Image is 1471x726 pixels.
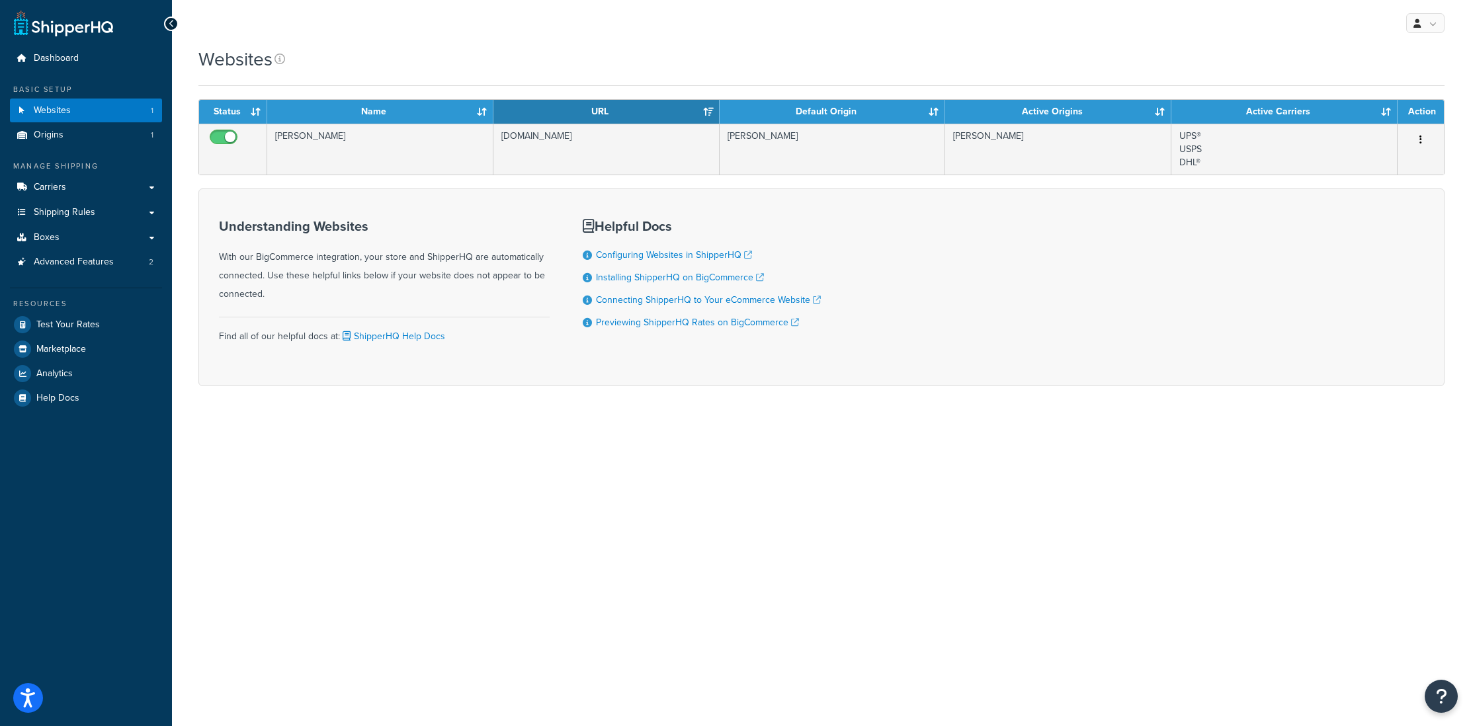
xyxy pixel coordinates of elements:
span: Carriers [34,182,66,193]
span: Shipping Rules [34,207,95,218]
span: Help Docs [36,393,79,404]
th: Default Origin: activate to sort column ascending [720,100,946,124]
a: Installing ShipperHQ on BigCommerce [596,270,764,284]
div: Find all of our helpful docs at: [219,317,550,346]
span: Origins [34,130,63,141]
a: Marketplace [10,337,162,361]
a: ShipperHQ Home [14,10,113,36]
div: Manage Shipping [10,161,162,172]
span: Advanced Features [34,257,114,268]
th: Action [1398,100,1444,124]
a: Websites 1 [10,99,162,123]
td: [DOMAIN_NAME] [493,124,720,175]
a: Shipping Rules [10,200,162,225]
span: 1 [151,130,153,141]
td: [PERSON_NAME] [267,124,493,175]
div: Basic Setup [10,84,162,95]
div: With our BigCommerce integration, your store and ShipperHQ are automatically connected. Use these... [219,219,550,303]
th: Name: activate to sort column ascending [267,100,493,124]
a: Boxes [10,225,162,250]
li: Advanced Features [10,250,162,274]
li: Origins [10,123,162,147]
a: ShipperHQ Help Docs [340,329,445,343]
span: Dashboard [34,53,79,64]
span: Marketplace [36,344,86,355]
td: [PERSON_NAME] [945,124,1171,175]
a: Origins 1 [10,123,162,147]
a: Advanced Features 2 [10,250,162,274]
a: Help Docs [10,386,162,410]
h3: Understanding Websites [219,219,550,233]
h1: Websites [198,46,273,72]
a: Carriers [10,175,162,200]
a: Configuring Websites in ShipperHQ [596,248,752,262]
li: Websites [10,99,162,123]
span: 1 [151,105,153,116]
span: Analytics [36,368,73,380]
td: UPS® USPS DHL® [1171,124,1398,175]
a: Previewing ShipperHQ Rates on BigCommerce [596,315,799,329]
span: Test Your Rates [36,319,100,331]
button: Open Resource Center [1425,680,1458,713]
a: Analytics [10,362,162,385]
a: Test Your Rates [10,313,162,337]
td: [PERSON_NAME] [720,124,946,175]
span: 2 [149,257,153,268]
th: URL: activate to sort column ascending [493,100,720,124]
span: Websites [34,105,71,116]
a: Dashboard [10,46,162,71]
h3: Helpful Docs [583,219,821,233]
th: Status: activate to sort column ascending [199,100,267,124]
th: Active Carriers: activate to sort column ascending [1171,100,1398,124]
div: Resources [10,298,162,309]
a: Connecting ShipperHQ to Your eCommerce Website [596,293,821,307]
span: Boxes [34,232,60,243]
th: Active Origins: activate to sort column ascending [945,100,1171,124]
